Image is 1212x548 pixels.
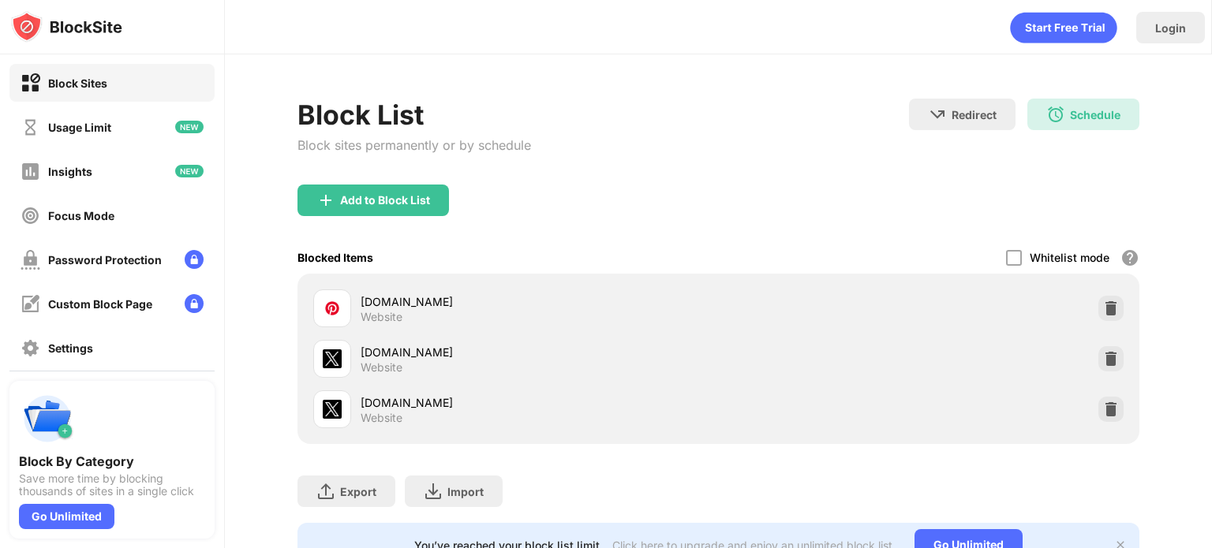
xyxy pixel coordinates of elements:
[19,472,205,498] div: Save more time by blocking thousands of sites in a single click
[1070,108,1120,121] div: Schedule
[361,411,402,425] div: Website
[340,485,376,498] div: Export
[19,453,205,469] div: Block By Category
[361,394,718,411] div: [DOMAIN_NAME]
[447,485,484,498] div: Import
[21,294,40,314] img: customize-block-page-off.svg
[48,341,93,355] div: Settings
[340,194,430,207] div: Add to Block List
[48,253,162,267] div: Password Protection
[11,11,122,43] img: logo-blocksite.svg
[21,117,40,137] img: time-usage-off.svg
[323,299,342,318] img: favicons
[1010,12,1117,43] div: animation
[21,338,40,358] img: settings-off.svg
[297,99,531,131] div: Block List
[48,121,111,134] div: Usage Limit
[48,297,152,311] div: Custom Block Page
[21,206,40,226] img: focus-off.svg
[361,310,402,324] div: Website
[185,250,204,269] img: lock-menu.svg
[19,390,76,447] img: push-categories.svg
[48,165,92,178] div: Insights
[1030,251,1109,264] div: Whitelist mode
[297,251,373,264] div: Blocked Items
[175,165,204,177] img: new-icon.svg
[48,76,107,90] div: Block Sites
[48,209,114,222] div: Focus Mode
[21,250,40,270] img: password-protection-off.svg
[361,293,718,310] div: [DOMAIN_NAME]
[323,349,342,368] img: favicons
[21,162,40,181] img: insights-off.svg
[361,344,718,360] div: [DOMAIN_NAME]
[297,137,531,153] div: Block sites permanently or by schedule
[361,360,402,375] div: Website
[175,121,204,133] img: new-icon.svg
[21,73,40,93] img: block-on.svg
[323,400,342,419] img: favicons
[185,294,204,313] img: lock-menu.svg
[952,108,997,121] div: Redirect
[1155,21,1186,35] div: Login
[19,504,114,529] div: Go Unlimited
